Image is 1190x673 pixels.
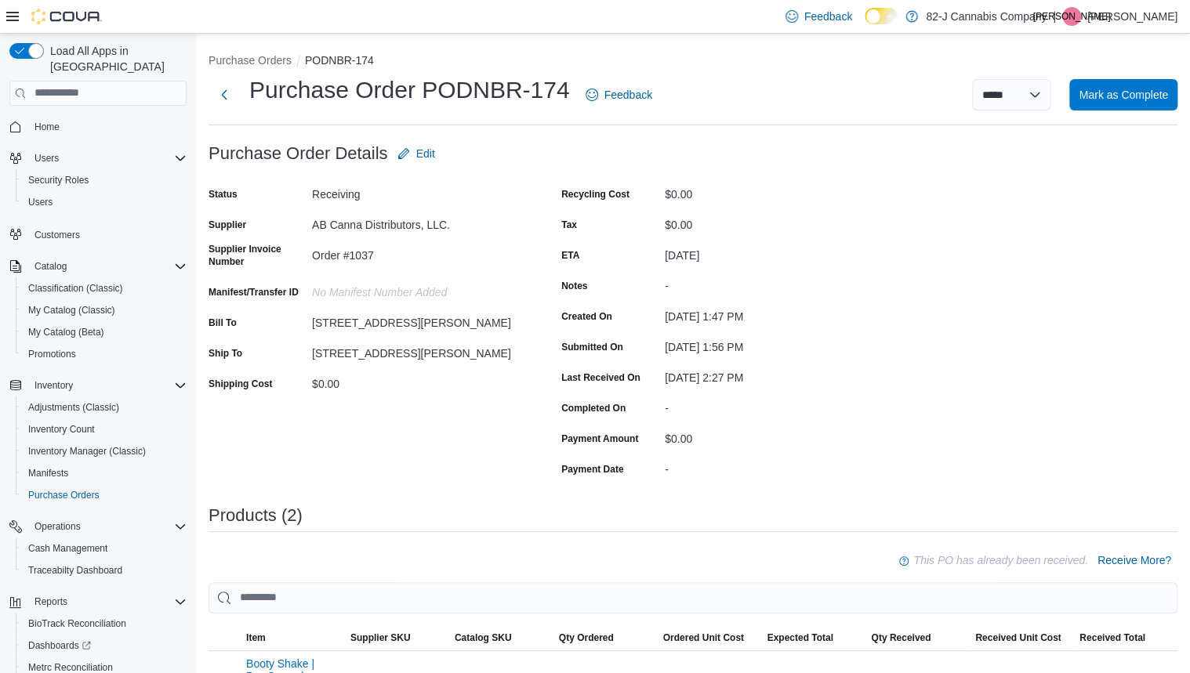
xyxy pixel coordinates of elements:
[1073,625,1177,650] button: Received Total
[209,54,292,67] button: Purchase Orders
[22,442,187,461] span: Inventory Manager (Classic)
[1087,7,1177,26] p: [PERSON_NAME]
[22,301,122,320] a: My Catalog (Classic)
[22,614,132,633] a: BioTrack Reconciliation
[22,420,101,439] a: Inventory Count
[22,398,187,417] span: Adjustments (Classic)
[22,398,125,417] a: Adjustments (Classic)
[3,374,193,396] button: Inventory
[22,193,59,212] a: Users
[249,74,570,106] h1: Purchase Order PODNBR-174
[663,631,744,644] span: Ordered Unit Cost
[209,243,306,268] label: Supplier Invoice Number
[28,423,95,436] span: Inventory Count
[209,52,1177,71] nav: An example of EuiBreadcrumbs
[28,445,146,458] span: Inventory Manager (Classic)
[305,54,374,67] button: PODNBR-174
[665,426,875,445] div: $0.00
[16,277,193,299] button: Classification (Classic)
[16,559,193,581] button: Traceabilty Dashboard
[16,462,193,484] button: Manifests
[28,326,104,338] span: My Catalog (Beta)
[209,286,299,299] label: Manifest/Transfer ID
[975,631,1061,644] span: Received Unit Cost
[561,280,587,292] label: Notes
[561,188,629,201] label: Recycling Cost
[22,539,187,558] span: Cash Management
[22,193,187,212] span: Users
[665,304,875,323] div: [DATE] 1:47 PM
[16,537,193,559] button: Cash Management
[16,396,193,418] button: Adjustments (Classic)
[28,224,187,244] span: Customers
[3,255,193,277] button: Catalog
[22,539,114,558] a: Cash Management
[16,191,193,213] button: Users
[665,273,875,292] div: -
[246,631,266,644] span: Item
[561,463,623,476] label: Payment Date
[561,219,577,231] label: Tax
[1069,79,1177,110] button: Mark as Complete
[3,115,193,138] button: Home
[16,418,193,440] button: Inventory Count
[28,401,119,414] span: Adjustments (Classic)
[34,229,80,241] span: Customers
[28,282,123,295] span: Classification (Classic)
[240,625,344,650] button: Item
[28,639,91,652] span: Dashboards
[760,625,865,650] button: Expected Total
[28,592,74,611] button: Reports
[209,317,237,329] label: Bill To
[22,323,187,342] span: My Catalog (Beta)
[16,440,193,462] button: Inventory Manager (Classic)
[28,118,66,136] a: Home
[665,212,875,231] div: $0.00
[665,365,875,384] div: [DATE] 2:27 PM
[448,625,553,650] button: Catalog SKU
[665,182,875,201] div: $0.00
[561,310,612,323] label: Created On
[28,542,107,555] span: Cash Management
[16,343,193,365] button: Promotions
[28,257,187,276] span: Catalog
[28,196,53,208] span: Users
[22,171,95,190] a: Security Roles
[665,335,875,353] div: [DATE] 1:56 PM
[22,279,129,298] a: Classification (Classic)
[34,379,73,392] span: Inventory
[559,631,614,644] span: Qty Ordered
[767,631,833,644] span: Expected Total
[561,432,638,445] label: Payment Amount
[865,625,969,650] button: Qty Received
[3,223,193,245] button: Customers
[209,79,240,110] button: Next
[28,517,187,536] span: Operations
[22,171,187,190] span: Security Roles
[28,517,87,536] button: Operations
[913,551,1088,570] p: This PO has already been received.
[28,117,187,136] span: Home
[657,625,761,650] button: Ordered Unit Cost
[350,631,411,644] span: Supplier SKU
[22,486,106,505] a: Purchase Orders
[34,260,67,273] span: Catalog
[22,561,129,580] a: Traceabilty Dashboard
[34,121,60,133] span: Home
[665,243,875,262] div: [DATE]
[312,310,522,329] div: [STREET_ADDRESS][PERSON_NAME]
[209,219,246,231] label: Supplier
[779,1,858,32] a: Feedback
[16,321,193,343] button: My Catalog (Beta)
[22,636,97,655] a: Dashboards
[34,520,81,533] span: Operations
[22,323,111,342] a: My Catalog (Beta)
[312,182,522,201] div: Receiving
[22,486,187,505] span: Purchase Orders
[34,595,67,608] span: Reports
[871,631,931,644] span: Qty Received
[865,8,898,24] input: Dark Mode
[1091,545,1177,576] button: Receive More?
[391,138,441,169] button: Edit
